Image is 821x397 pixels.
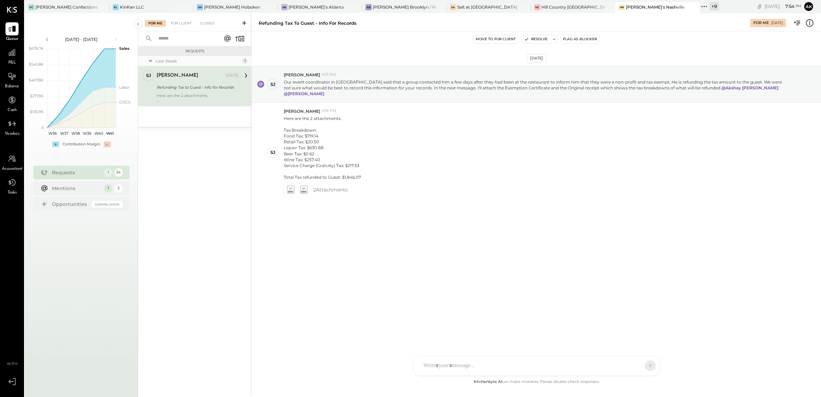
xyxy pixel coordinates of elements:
[473,35,519,43] button: Move to for client
[104,184,112,192] div: 1
[0,152,24,172] a: Accountant
[119,85,130,90] text: Labor
[527,54,546,63] div: [DATE]
[284,115,361,180] p: Here are the 2 attachments.
[63,142,100,147] div: Contribution Margin
[521,35,550,43] button: Resolve
[560,35,600,43] button: Flag as Blocker
[771,21,783,25] div: [DATE]
[104,142,111,147] div: -
[30,93,44,98] text: $271.9K
[94,131,103,136] text: W40
[756,3,763,10] div: copy link
[284,72,320,78] span: [PERSON_NAME]
[196,20,218,27] div: Closed
[113,4,119,10] div: KL
[313,183,348,197] span: 2 Attachment s
[619,4,625,10] div: HN
[289,4,344,10] div: [PERSON_NAME]'s Atlanta
[30,109,44,114] text: $135.9K
[803,1,814,12] button: Ak
[119,100,131,104] text: COGS
[0,22,24,42] a: Queue
[0,93,24,113] a: Cash
[157,84,237,91] div: Refunding Tax to Guest - Info for Records
[52,142,59,147] div: +
[157,93,239,103] div: Here are the 2 attachments.
[753,20,769,26] div: For Me
[721,85,778,90] strong: @Akshay [PERSON_NAME]
[6,36,19,42] span: Queue
[41,125,44,130] text: 0
[284,163,361,168] div: Service Charge (Gratuity) Tax: $217.53
[0,176,24,196] a: Tasks
[52,36,111,42] div: [DATE] - [DATE]
[156,58,240,64] div: Last Week
[450,4,456,10] div: Sa
[284,151,361,157] div: Beer Tax: $0.62
[322,108,336,114] span: 9:19 PM
[534,4,540,10] div: HC
[365,4,372,10] div: AB
[709,2,719,11] div: + 9
[197,4,203,10] div: AH
[8,190,17,196] span: Tasks
[0,46,24,66] a: P&L
[29,46,44,51] text: $679.7K
[48,131,57,136] text: W36
[322,72,336,78] span: 9:17 PM
[5,131,20,137] span: Vendors
[119,46,130,51] text: Sales
[83,131,91,136] text: W39
[29,62,44,67] text: $543.8K
[373,4,436,10] div: [PERSON_NAME] Brooklyn / Rebel Cafe
[35,4,99,10] div: [PERSON_NAME] Confections - [GEOGRAPHIC_DATA]
[92,201,123,208] div: Coming Soon
[281,4,288,10] div: HA
[8,60,16,66] span: P&L
[242,58,248,64] div: 1
[145,20,166,27] div: For Me
[270,81,275,88] div: SJ
[626,4,685,10] div: [PERSON_NAME]'s Nashville
[284,127,361,133] div: Tax Breakdown:
[2,166,23,172] span: Accountant
[28,4,34,10] div: VC
[142,49,248,54] div: Requests
[146,72,151,79] div: SJ
[259,20,357,26] div: Refunding Tax to Guest - Info for Records
[114,184,123,192] div: 3
[270,149,275,156] div: SJ
[284,139,361,145] div: Retail Tax: $20.50
[71,131,80,136] text: W38
[284,79,789,97] p: Our event coordinator in [GEOGRAPHIC_DATA] said that a group contacted him a few days after they ...
[765,3,801,10] div: [DATE]
[104,168,112,177] div: 1
[0,117,24,137] a: Vendors
[204,4,260,10] div: [PERSON_NAME] Hoboken
[284,174,361,180] div: Total Tax refunded to Guest: $1,846.07
[284,108,320,114] span: [PERSON_NAME]
[52,201,88,208] div: Opportunities
[52,169,101,176] div: Requests
[29,78,44,82] text: $407.8K
[5,84,19,90] span: Balance
[284,133,361,139] div: Food Tax: $719.14
[157,72,198,79] div: [PERSON_NAME]
[284,91,324,96] strong: @[PERSON_NAME]
[8,107,16,113] span: Cash
[52,185,101,192] div: Mentions
[167,20,195,27] div: For Client
[541,4,605,10] div: Hill Country [GEOGRAPHIC_DATA]
[284,157,361,163] div: Wine Tax: $257.40
[457,4,517,10] div: Salt at [GEOGRAPHIC_DATA]
[120,4,144,10] div: KinKan LLC
[0,70,24,90] a: Balance
[284,145,361,151] div: Liquor Tax: $630.88
[60,131,68,136] text: W37
[226,73,239,78] div: [DATE]
[106,131,114,136] text: W41
[114,168,123,177] div: 34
